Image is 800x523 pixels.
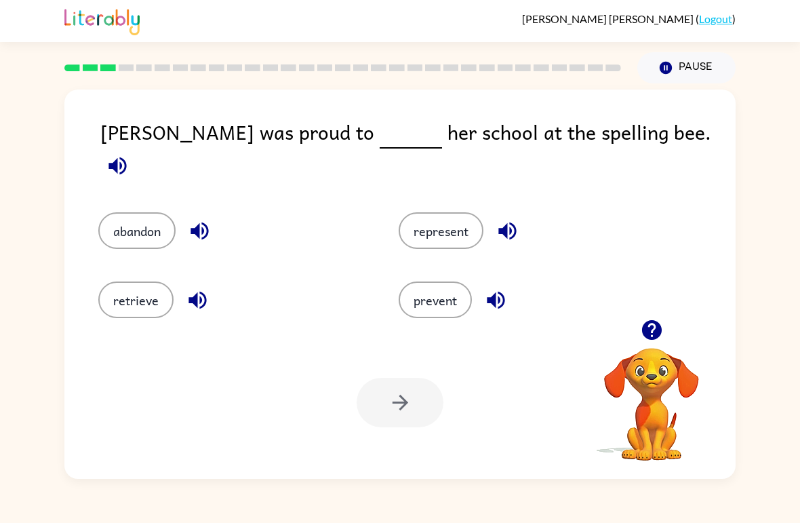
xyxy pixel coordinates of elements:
button: prevent [399,282,472,318]
img: Literably [64,5,140,35]
button: retrieve [98,282,174,318]
button: abandon [98,212,176,249]
span: [PERSON_NAME] [PERSON_NAME] [522,12,696,25]
button: represent [399,212,483,249]
a: Logout [699,12,732,25]
div: [PERSON_NAME] was proud to her school at the spelling bee. [100,117,736,185]
video: Your browser must support playing .mp4 files to use Literably. Please try using another browser. [584,327,719,463]
div: ( ) [522,12,736,25]
button: Pause [637,52,736,83]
